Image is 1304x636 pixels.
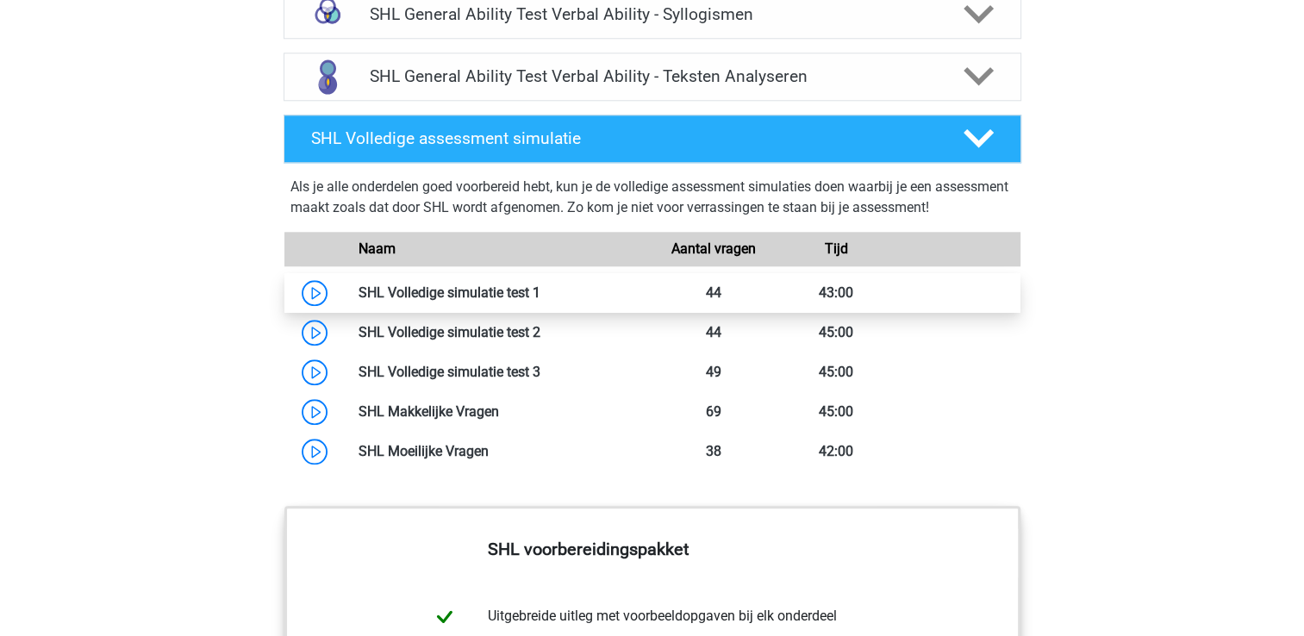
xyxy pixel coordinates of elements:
[277,115,1028,163] a: SHL Volledige assessment simulatie
[311,128,935,148] h4: SHL Volledige assessment simulatie
[775,239,897,259] div: Tijd
[305,54,350,99] img: verbaal redeneren
[346,402,652,422] div: SHL Makkelijke Vragen
[370,4,934,24] h4: SHL General Ability Test Verbal Ability - Syllogismen
[346,322,652,343] div: SHL Volledige simulatie test 2
[277,53,1028,101] a: verbaal redeneren SHL General Ability Test Verbal Ability - Teksten Analyseren
[370,66,934,86] h4: SHL General Ability Test Verbal Ability - Teksten Analyseren
[652,239,774,259] div: Aantal vragen
[290,177,1014,225] div: Als je alle onderdelen goed voorbereid hebt, kun je de volledige assessment simulaties doen waarb...
[346,362,652,383] div: SHL Volledige simulatie test 3
[346,239,652,259] div: Naam
[346,283,652,303] div: SHL Volledige simulatie test 1
[346,441,652,462] div: SHL Moeilijke Vragen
